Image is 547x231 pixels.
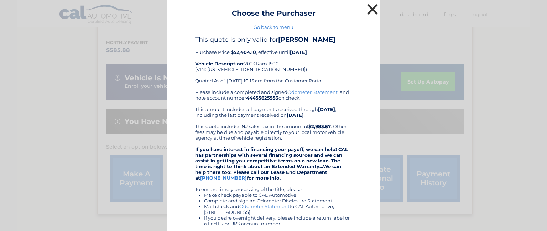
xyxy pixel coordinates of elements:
[278,36,335,44] b: [PERSON_NAME]
[239,204,290,209] a: Odometer Statement
[308,124,331,129] b: $2,983.57
[287,89,338,95] a: Odometer Statement
[204,215,352,226] li: If you desire overnight delivery, please include a return label or a Fed Ex or UPS account number.
[195,36,352,44] h4: This quote is only valid for
[231,49,256,55] b: $52,404.10
[195,61,244,66] strong: Vehicle Description:
[318,106,335,112] b: [DATE]
[232,9,316,21] h3: Choose the Purchaser
[195,146,348,181] strong: If you have interest in financing your payoff, we can help! CAL has partnerships with several fin...
[204,198,352,204] li: Complete and sign an Odometer Disclosure Statement
[365,2,380,16] button: ×
[254,24,293,30] a: Go back to menu
[204,204,352,215] li: Mail check and to CAL Automotive, [STREET_ADDRESS]
[290,49,307,55] b: [DATE]
[287,112,304,118] b: [DATE]
[200,175,247,181] a: [PHONE_NUMBER]
[204,192,352,198] li: Make check payable to CAL Automotive
[246,95,278,101] b: 44455625553
[195,36,352,89] div: Purchase Price: , effective until 2023 Ram 1500 (VIN: [US_VEHICLE_IDENTIFICATION_NUMBER]) Quoted ...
